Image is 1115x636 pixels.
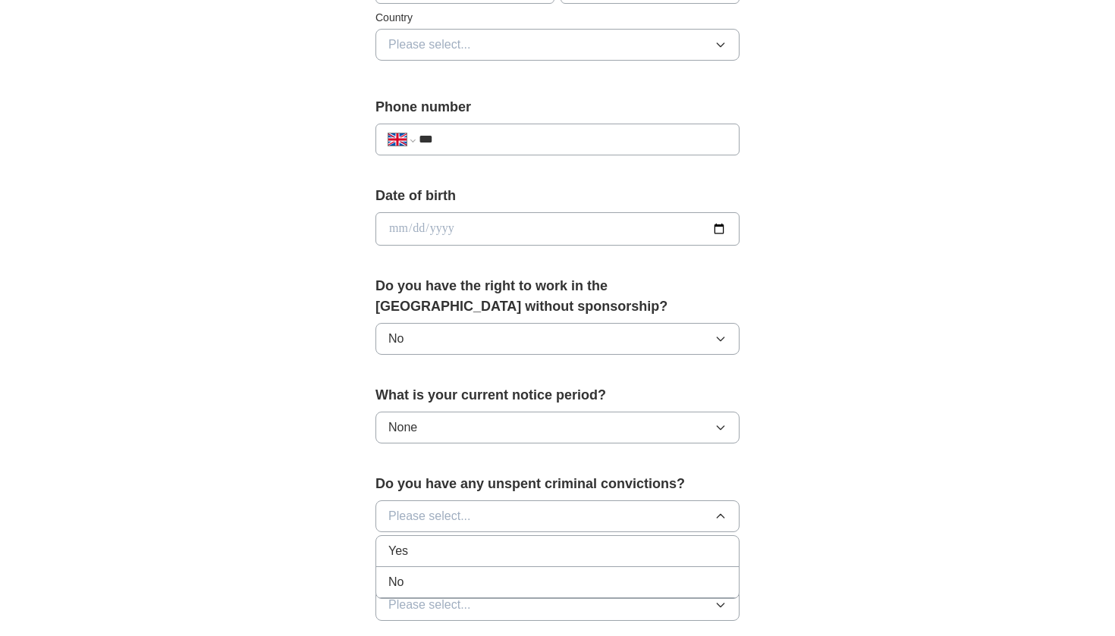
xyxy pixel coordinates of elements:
[388,418,417,437] span: None
[375,385,740,406] label: What is your current notice period?
[388,507,471,525] span: Please select...
[375,29,740,61] button: Please select...
[375,276,740,317] label: Do you have the right to work in the [GEOGRAPHIC_DATA] without sponsorship?
[375,412,740,443] button: None
[388,542,408,560] span: Yes
[375,500,740,532] button: Please select...
[375,323,740,355] button: No
[375,186,740,206] label: Date of birth
[388,36,471,54] span: Please select...
[375,10,740,26] label: Country
[388,596,471,614] span: Please select...
[388,573,404,591] span: No
[388,330,404,348] span: No
[375,474,740,494] label: Do you have any unspent criminal convictions?
[375,589,740,621] button: Please select...
[375,97,740,117] label: Phone number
